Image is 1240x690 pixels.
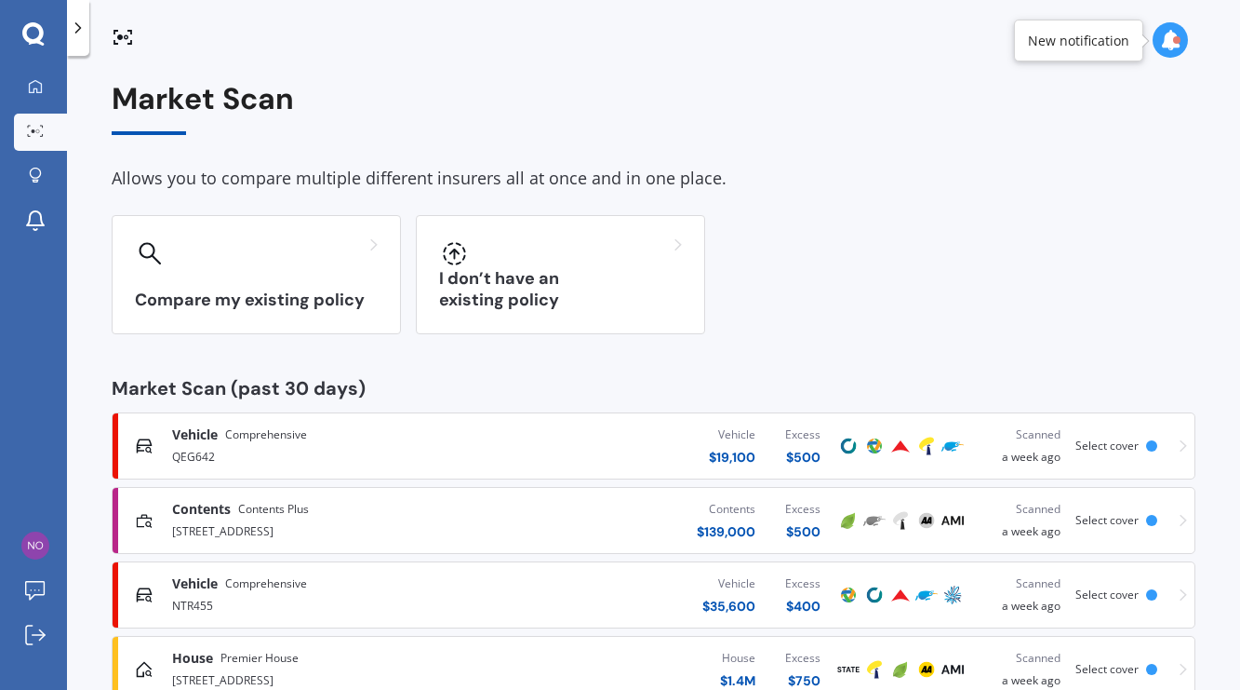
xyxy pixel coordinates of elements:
[439,268,682,311] h3: I don’t have an existing policy
[112,487,1195,554] a: ContentsContents Plus[STREET_ADDRESS]Contents$139,000Excess$500InitioTrade Me InsuranceTowerAAAMI...
[941,658,964,681] img: AMI
[21,532,49,560] img: 707886d64932fae56fa26306e7902ae5
[837,584,860,606] img: Protecta
[785,500,820,519] div: Excess
[172,649,213,668] span: House
[785,575,820,593] div: Excess
[889,509,912,532] img: Tower
[112,413,1195,480] a: VehicleComprehensiveQEG642Vehicle$19,100Excess$500CoveProtectaProvidentTowerTrade Me InsuranceSca...
[915,658,938,681] img: AA
[1028,32,1129,50] div: New notification
[980,575,1060,593] div: Scanned
[980,500,1060,519] div: Scanned
[980,500,1060,541] div: a week ago
[220,649,299,668] span: Premier House
[172,575,218,593] span: Vehicle
[720,649,755,668] div: House
[941,584,964,606] img: AMP
[785,649,820,668] div: Excess
[1075,661,1139,677] span: Select cover
[863,509,886,532] img: Trade Me Insurance
[112,561,1195,629] a: VehicleComprehensiveNTR455Vehicle$35,600Excess$400ProtectaCoveProvidentTrade Me InsuranceAMPScann...
[980,649,1060,690] div: a week ago
[172,444,486,467] div: QEG642
[172,426,218,444] span: Vehicle
[702,597,755,616] div: $ 35,600
[785,426,820,444] div: Excess
[702,575,755,593] div: Vehicle
[915,435,938,457] img: Tower
[709,448,755,467] div: $ 19,100
[915,509,938,532] img: AA
[709,426,755,444] div: Vehicle
[112,379,1195,398] div: Market Scan (past 30 days)
[1075,587,1139,602] span: Select cover
[889,584,912,606] img: Provident
[112,165,1195,193] div: Allows you to compare multiple different insurers all at once and in one place.
[1075,512,1139,528] span: Select cover
[915,584,938,606] img: Trade Me Insurance
[1075,438,1139,453] span: Select cover
[225,575,307,593] span: Comprehensive
[980,426,1060,444] div: Scanned
[697,522,755,541] div: $ 139,000
[697,500,755,519] div: Contents
[980,575,1060,616] div: a week ago
[720,671,755,690] div: $ 1.4M
[172,519,486,541] div: [STREET_ADDRESS]
[785,597,820,616] div: $ 400
[863,658,886,681] img: Tower
[889,435,912,457] img: Provident
[837,435,860,457] img: Cove
[785,671,820,690] div: $ 750
[225,426,307,444] span: Comprehensive
[980,426,1060,467] div: a week ago
[889,658,912,681] img: Initio
[238,500,309,519] span: Contents Plus
[172,668,486,690] div: [STREET_ADDRESS]
[980,649,1060,668] div: Scanned
[112,82,1195,135] div: Market Scan
[172,593,486,616] div: NTR455
[837,658,860,681] img: State
[941,509,964,532] img: AMI
[785,448,820,467] div: $ 500
[172,500,231,519] span: Contents
[863,584,886,606] img: Cove
[837,509,860,532] img: Initio
[135,290,378,311] h3: Compare my existing policy
[785,522,820,541] div: $ 500
[941,435,964,457] img: Trade Me Insurance
[863,435,886,457] img: Protecta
